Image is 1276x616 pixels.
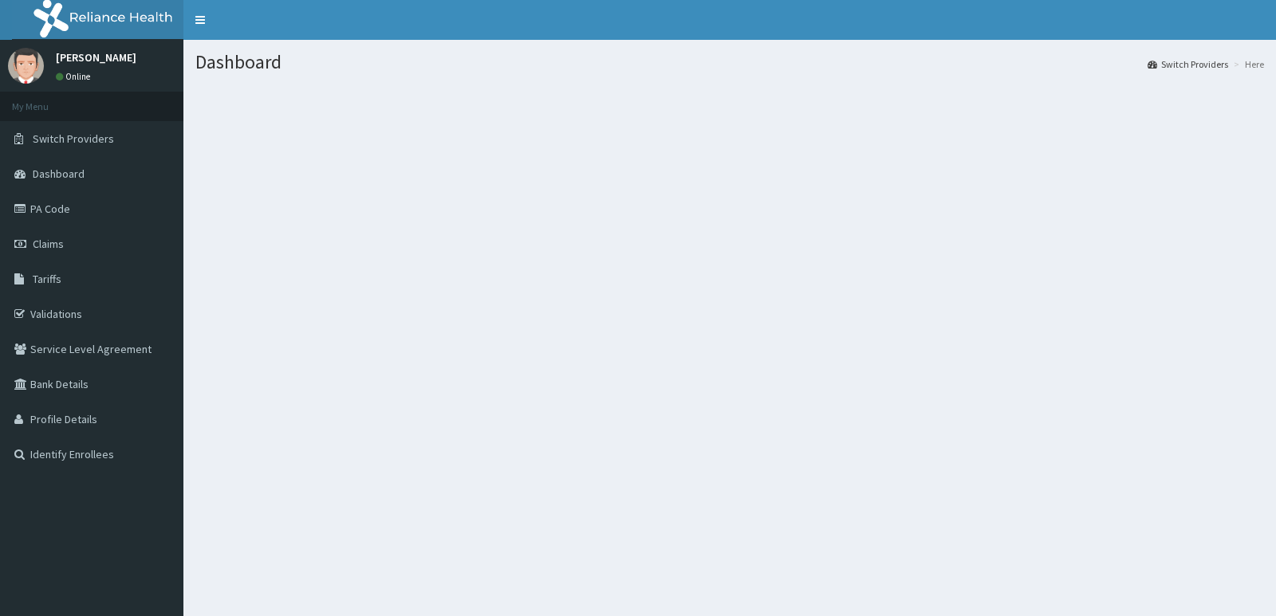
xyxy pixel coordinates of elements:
[56,71,94,82] a: Online
[1230,57,1264,71] li: Here
[195,52,1264,73] h1: Dashboard
[8,48,44,84] img: User Image
[33,237,64,251] span: Claims
[1148,57,1228,71] a: Switch Providers
[33,167,85,181] span: Dashboard
[33,131,114,146] span: Switch Providers
[56,52,136,63] p: [PERSON_NAME]
[33,272,61,286] span: Tariffs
